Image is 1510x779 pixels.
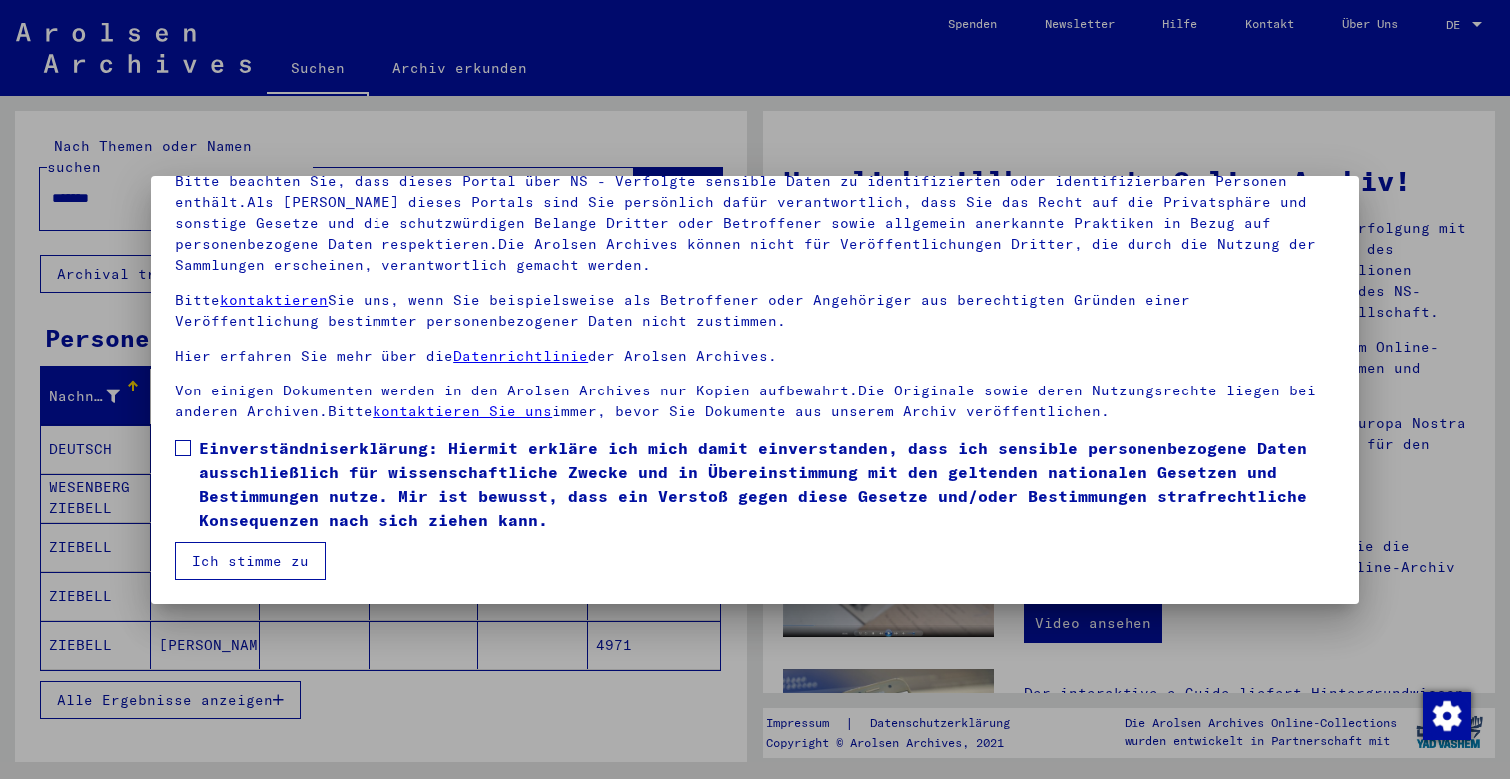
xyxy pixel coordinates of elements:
a: kontaktieren Sie uns [373,402,552,420]
span: Einverständniserklärung: Hiermit erkläre ich mich damit einverstanden, dass ich sensible personen... [199,436,1335,532]
img: Zustimmung ändern [1423,692,1471,740]
p: Hier erfahren Sie mehr über die der Arolsen Archives. [175,346,1335,367]
p: Bitte beachten Sie, dass dieses Portal über NS - Verfolgte sensible Daten zu identifizierten oder... [175,171,1335,276]
a: kontaktieren [220,291,328,309]
button: Ich stimme zu [175,542,326,580]
a: Datenrichtlinie [453,347,588,365]
p: Von einigen Dokumenten werden in den Arolsen Archives nur Kopien aufbewahrt.Die Originale sowie d... [175,381,1335,422]
p: Bitte Sie uns, wenn Sie beispielsweise als Betroffener oder Angehöriger aus berechtigten Gründen ... [175,290,1335,332]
